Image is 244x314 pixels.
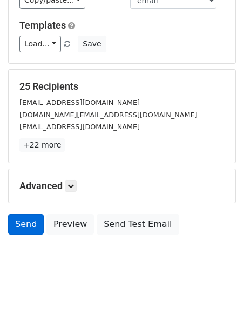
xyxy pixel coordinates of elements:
[190,262,244,314] iframe: Chat Widget
[19,138,65,152] a: +22 more
[19,19,66,31] a: Templates
[8,214,44,235] a: Send
[19,180,225,192] h5: Advanced
[46,214,94,235] a: Preview
[19,81,225,92] h5: 25 Recipients
[19,98,140,106] small: [EMAIL_ADDRESS][DOMAIN_NAME]
[78,36,106,52] button: Save
[19,123,140,131] small: [EMAIL_ADDRESS][DOMAIN_NAME]
[190,262,244,314] div: Widget de chat
[19,111,197,119] small: [DOMAIN_NAME][EMAIL_ADDRESS][DOMAIN_NAME]
[19,36,61,52] a: Load...
[97,214,179,235] a: Send Test Email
